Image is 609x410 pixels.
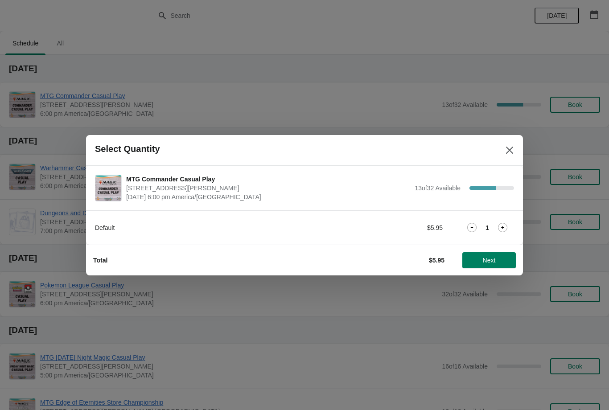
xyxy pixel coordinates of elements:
span: Next [483,257,496,264]
strong: $5.95 [429,257,444,264]
h2: Select Quantity [95,144,160,154]
span: 13 of 32 Available [415,184,461,192]
div: $5.95 [360,223,443,232]
div: Default [95,223,342,232]
span: MTG Commander Casual Play [126,175,410,184]
span: [STREET_ADDRESS][PERSON_NAME] [126,184,410,193]
button: Next [462,252,516,268]
button: Close [502,142,518,158]
strong: 1 [486,223,489,232]
span: [DATE] 6:00 pm America/[GEOGRAPHIC_DATA] [126,193,410,201]
img: MTG Commander Casual Play | 2040 Louetta Rd Ste I Spring, TX 77388 | August 19 | 6:00 pm America/... [95,175,121,201]
strong: Total [93,257,107,264]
